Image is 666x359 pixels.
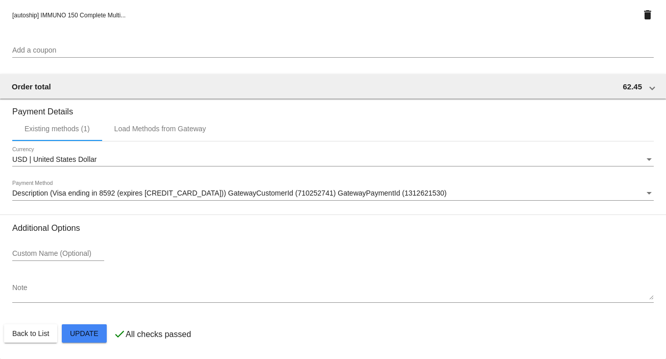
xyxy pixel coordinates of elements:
h3: Payment Details [12,99,654,116]
input: Custom Name (Optional) [12,250,104,258]
span: Description (Visa ending in 8592 (expires [CREDIT_CARD_DATA])) GatewayCustomerId (710252741) Gate... [12,189,447,197]
span: 62.45 [623,82,642,91]
div: Load Methods from Gateway [114,125,206,133]
span: Order total [12,82,51,91]
button: Update [62,324,107,343]
mat-select: Payment Method [12,189,654,198]
div: Existing methods (1) [25,125,90,133]
span: USD | United States Dollar [12,155,97,163]
button: Back to List [4,324,57,343]
mat-select: Currency [12,156,654,164]
span: [autoship] IMMUNO 150 Complete Multi... [12,12,126,19]
mat-icon: check [113,328,126,340]
span: Update [70,329,99,338]
mat-icon: delete [641,9,654,21]
p: All checks passed [126,330,191,339]
h3: Additional Options [12,223,654,233]
input: Add a coupon [12,46,654,55]
span: Back to List [12,329,49,338]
